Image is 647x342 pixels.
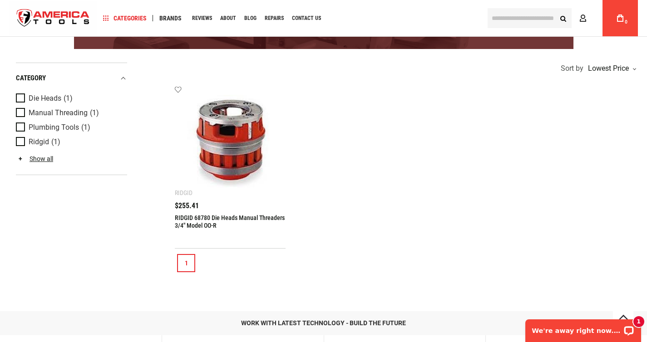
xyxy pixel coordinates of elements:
[175,214,285,229] a: RIDGID 68780 Die Heads Manual Threaders 3/4" Model OO-R
[240,12,261,24] a: Blog
[159,15,182,21] span: Brands
[29,123,79,132] span: Plumbing Tools
[16,155,53,162] a: Show all
[175,189,193,196] div: Ridgid
[220,15,236,21] span: About
[261,12,288,24] a: Repairs
[519,313,647,342] iframe: LiveChat chat widget
[9,1,97,35] img: America Tools
[188,12,216,24] a: Reviews
[192,15,212,21] span: Reviews
[16,137,125,147] a: Ridgid (1)
[29,94,61,103] span: Die Heads
[184,95,277,187] img: RIDGID 68780 Die Heads Manual Threaders 3/4
[81,123,90,131] span: (1)
[99,12,151,24] a: Categories
[244,15,257,21] span: Blog
[554,10,572,27] button: Search
[90,109,99,117] span: (1)
[561,65,583,72] span: Sort by
[177,254,195,272] a: 1
[586,65,636,72] div: Lowest price
[288,12,325,24] a: Contact Us
[292,15,321,21] span: Contact Us
[64,94,73,102] span: (1)
[16,108,125,118] a: Manual Threading (1)
[175,202,199,210] span: $255.41
[625,20,627,24] span: 0
[103,15,147,21] span: Categories
[9,1,97,35] a: store logo
[29,109,88,117] span: Manual Threading
[16,122,125,132] a: Plumbing Tools (1)
[265,15,284,21] span: Repairs
[16,72,127,84] div: category
[16,63,127,175] div: Product Filters
[155,12,186,24] a: Brands
[216,12,240,24] a: About
[16,93,125,103] a: Die Heads (1)
[29,138,49,146] span: Ridgid
[51,138,60,146] span: (1)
